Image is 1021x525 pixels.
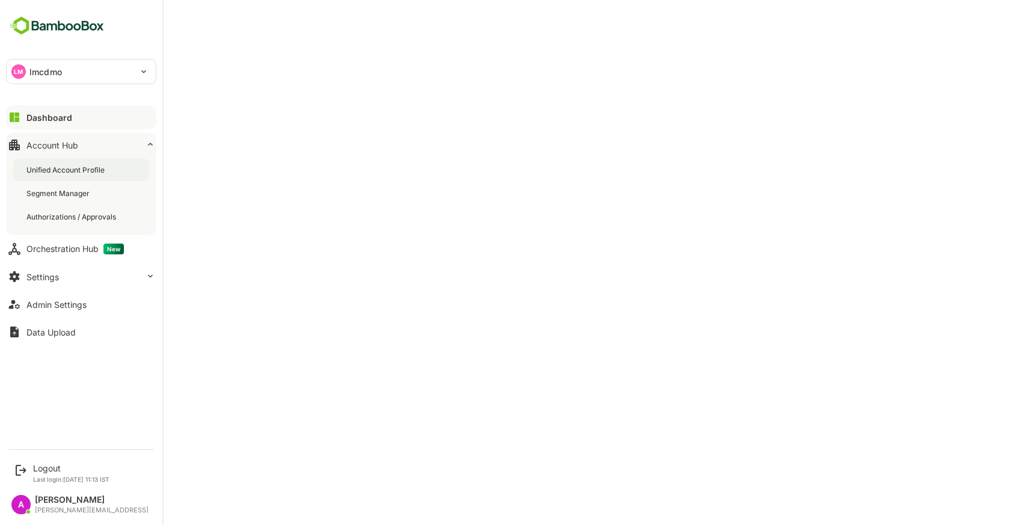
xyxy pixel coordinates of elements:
[26,272,59,282] div: Settings
[103,244,124,254] span: New
[29,66,62,78] p: lmcdmo
[6,292,156,316] button: Admin Settings
[26,212,118,222] div: Authorizations / Approvals
[6,105,156,129] button: Dashboard
[6,14,108,37] img: BambooboxFullLogoMark.5f36c76dfaba33ec1ec1367b70bb1252.svg
[6,133,156,157] button: Account Hub
[6,237,156,261] button: Orchestration HubNew
[26,188,92,198] div: Segment Manager
[26,327,76,337] div: Data Upload
[26,112,72,123] div: Dashboard
[26,140,78,150] div: Account Hub
[11,64,26,79] div: LM
[7,60,156,84] div: LMlmcdmo
[35,495,149,505] div: [PERSON_NAME]
[35,506,149,514] div: [PERSON_NAME][EMAIL_ADDRESS]
[33,463,109,473] div: Logout
[26,244,124,254] div: Orchestration Hub
[26,299,87,310] div: Admin Settings
[6,265,156,289] button: Settings
[11,495,31,514] div: A
[33,476,109,483] p: Last login: [DATE] 11:13 IST
[6,320,156,344] button: Data Upload
[26,165,107,175] div: Unified Account Profile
